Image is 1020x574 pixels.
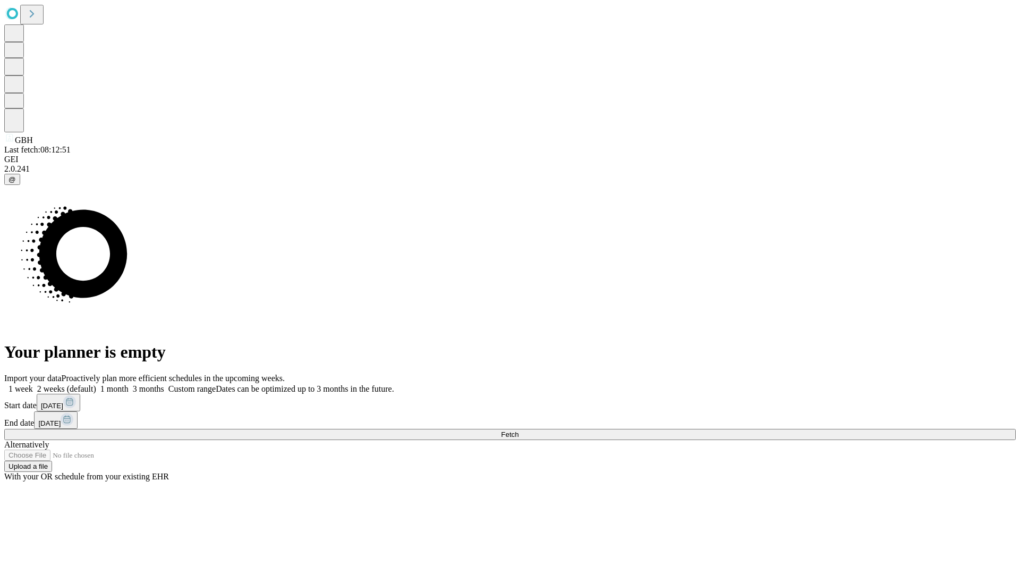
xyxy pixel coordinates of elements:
[133,384,164,393] span: 3 months
[15,136,33,145] span: GBH
[4,164,1016,174] div: 2.0.241
[4,429,1016,440] button: Fetch
[8,175,16,183] span: @
[4,394,1016,411] div: Start date
[34,411,78,429] button: [DATE]
[4,174,20,185] button: @
[37,384,96,393] span: 2 weeks (default)
[4,145,71,154] span: Last fetch: 08:12:51
[8,384,33,393] span: 1 week
[4,411,1016,429] div: End date
[501,430,518,438] span: Fetch
[62,374,285,383] span: Proactively plan more efficient schedules in the upcoming weeks.
[37,394,80,411] button: [DATE]
[4,155,1016,164] div: GEI
[4,342,1016,362] h1: Your planner is empty
[4,461,52,472] button: Upload a file
[4,440,49,449] span: Alternatively
[168,384,216,393] span: Custom range
[4,374,62,383] span: Import your data
[216,384,394,393] span: Dates can be optimized up to 3 months in the future.
[38,419,61,427] span: [DATE]
[4,472,169,481] span: With your OR schedule from your existing EHR
[41,402,63,410] span: [DATE]
[100,384,129,393] span: 1 month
